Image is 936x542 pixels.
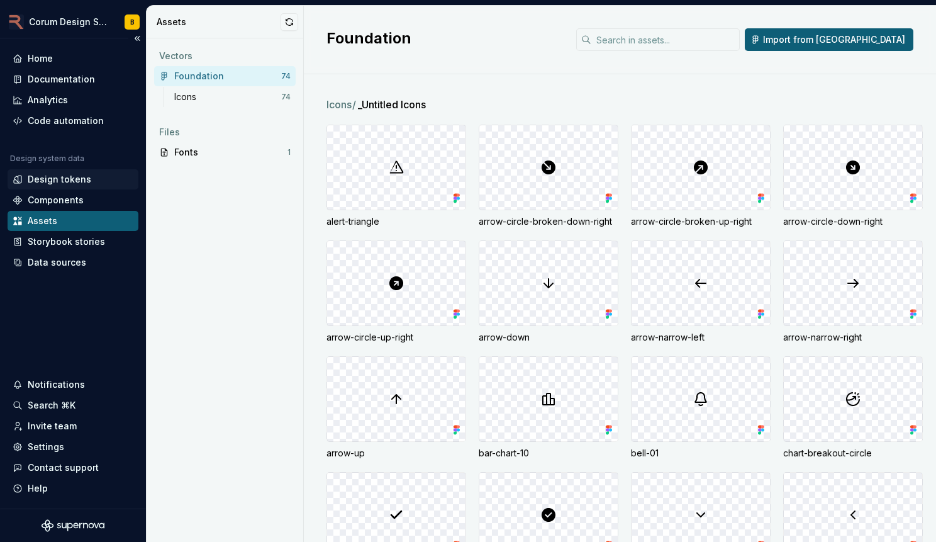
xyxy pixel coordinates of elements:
[8,48,138,69] a: Home
[8,478,138,499] button: Help
[28,215,57,227] div: Assets
[28,461,99,474] div: Contact support
[174,91,201,103] div: Icons
[783,447,923,460] div: chart-breakout-circle
[28,194,84,206] div: Components
[8,111,138,131] a: Code automation
[745,28,913,51] button: Import from [GEOGRAPHIC_DATA]
[8,395,138,415] button: Search ⌘K
[130,17,135,27] div: B
[169,87,296,107] a: Icons74
[326,331,466,344] div: arrow-circle-up-right
[8,190,138,210] a: Components
[8,252,138,273] a: Data sources
[326,215,466,228] div: alert-triangle
[42,519,104,532] svg: Supernova Logo
[763,33,905,46] span: Import from [GEOGRAPHIC_DATA]
[8,69,138,89] a: Documentation
[174,146,287,159] div: Fonts
[287,147,291,157] div: 1
[281,92,291,102] div: 74
[159,126,291,138] div: Files
[326,28,561,48] h2: Foundation
[159,50,291,62] div: Vectors
[28,420,77,432] div: Invite team
[8,232,138,252] a: Storybook stories
[326,97,357,112] span: Icons
[631,215,771,228] div: arrow-circle-broken-up-right
[28,52,53,65] div: Home
[8,211,138,231] a: Assets
[157,16,281,28] div: Assets
[28,235,105,248] div: Storybook stories
[631,331,771,344] div: arrow-narrow-left
[154,66,296,86] a: Foundation74
[281,71,291,81] div: 74
[9,14,24,30] img: 0b9e674d-52c3-42c0-a907-e3eb623f920d.png
[783,331,923,344] div: arrow-narrow-right
[591,28,740,51] input: Search in assets...
[783,215,923,228] div: arrow-circle-down-right
[3,8,143,35] button: Corum Design SystemB
[479,331,618,344] div: arrow-down
[352,98,356,111] span: /
[28,482,48,495] div: Help
[326,447,466,460] div: arrow-up
[28,256,86,269] div: Data sources
[8,90,138,110] a: Analytics
[479,215,618,228] div: arrow-circle-broken-down-right
[28,173,91,186] div: Design tokens
[28,399,75,412] div: Search ⌘K
[479,447,618,460] div: bar-chart-10
[10,154,84,164] div: Design system data
[8,458,138,478] button: Contact support
[8,437,138,457] a: Settings
[128,30,146,47] button: Collapse sidebar
[28,441,64,453] div: Settings
[631,447,771,460] div: bell-01
[29,16,109,28] div: Corum Design System
[154,142,296,162] a: Fonts1
[28,73,95,86] div: Documentation
[28,115,104,127] div: Code automation
[28,378,85,391] div: Notifications
[8,416,138,436] a: Invite team
[8,375,138,395] button: Notifications
[8,169,138,189] a: Design tokens
[174,70,224,82] div: Foundation
[358,97,426,112] span: _Untitled Icons
[28,94,68,106] div: Analytics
